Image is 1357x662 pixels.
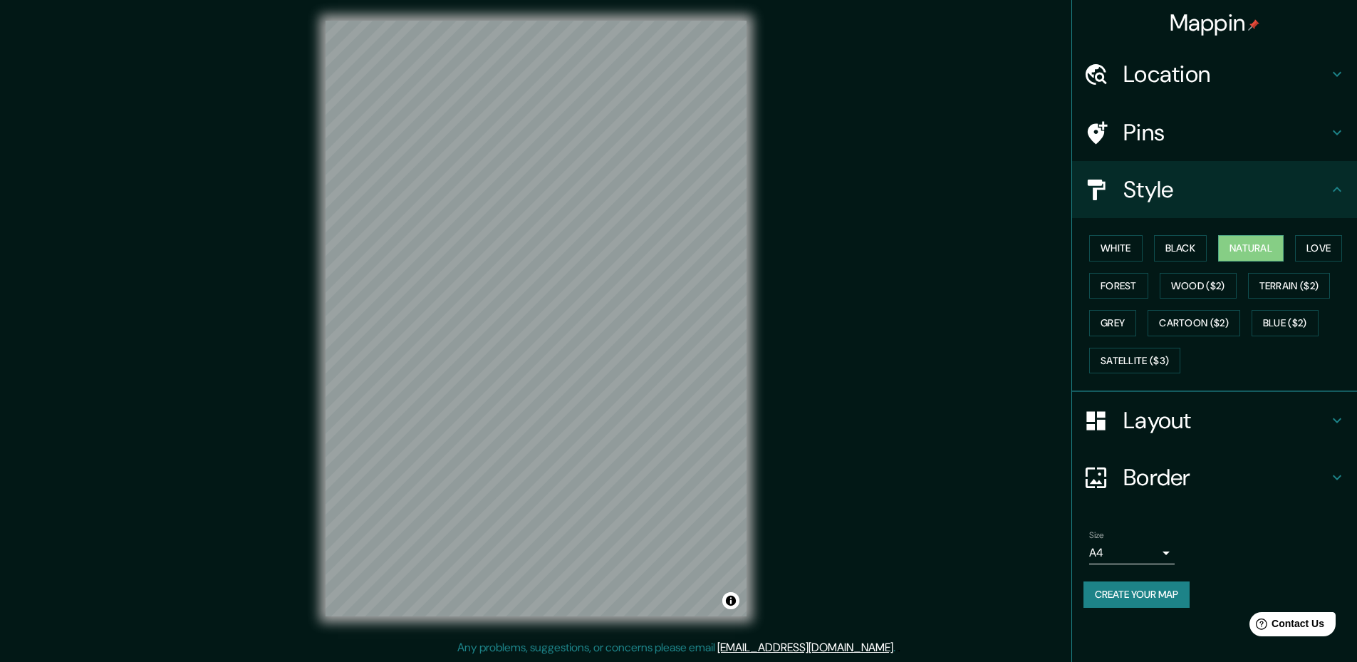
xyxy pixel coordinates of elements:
iframe: Help widget launcher [1230,606,1341,646]
button: Forest [1089,273,1148,299]
canvas: Map [326,21,747,616]
h4: Border [1123,463,1329,492]
button: Natural [1218,235,1284,262]
div: Style [1072,161,1357,218]
div: . [898,639,900,656]
button: Grey [1089,310,1136,336]
div: Border [1072,449,1357,506]
div: A4 [1089,542,1175,564]
img: pin-icon.png [1248,19,1259,31]
button: Black [1154,235,1207,262]
a: [EMAIL_ADDRESS][DOMAIN_NAME] [717,640,893,655]
button: Cartoon ($2) [1148,310,1240,336]
div: Layout [1072,392,1357,449]
div: . [895,639,898,656]
button: Create your map [1083,581,1190,608]
button: Blue ($2) [1252,310,1319,336]
button: Terrain ($2) [1248,273,1331,299]
h4: Mappin [1170,9,1260,37]
div: Location [1072,46,1357,103]
div: Pins [1072,104,1357,161]
h4: Location [1123,60,1329,88]
button: Satellite ($3) [1089,348,1180,374]
button: Wood ($2) [1160,273,1237,299]
button: Love [1295,235,1342,262]
button: White [1089,235,1143,262]
label: Size [1089,529,1104,542]
h4: Pins [1123,118,1329,147]
p: Any problems, suggestions, or concerns please email . [457,639,895,656]
h4: Layout [1123,406,1329,435]
button: Toggle attribution [722,592,739,609]
h4: Style [1123,175,1329,204]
